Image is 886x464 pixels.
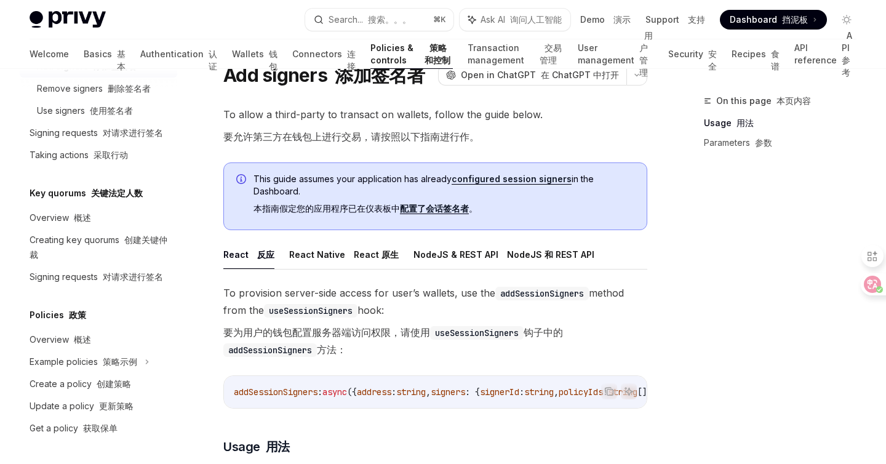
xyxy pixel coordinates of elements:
h5: Key quorums [30,186,143,201]
h1: Add signers [223,64,425,86]
span: policyIds [559,386,603,398]
span: On this page [716,94,811,108]
font: 挡泥板 [782,14,808,25]
span: signerId [480,386,519,398]
span: string [524,386,554,398]
font: 搜索。。。 [368,14,411,25]
span: address [357,386,391,398]
a: Taking actions 采取行动 [20,144,177,166]
div: Overview [30,332,91,347]
a: Use signers 使用签名者 [20,100,177,122]
font: NodeJS 和 REST API [507,249,594,260]
div: Get a policy [30,421,118,436]
div: Use signers [37,103,133,118]
span: Usage [223,438,290,455]
font: 基本 [117,49,126,71]
a: Authentication 认证 [140,39,217,69]
font: 添加签名者 [335,64,425,86]
font: 本页内容 [776,95,811,106]
span: Open in ChatGPT [461,69,619,81]
font: 更新策略 [99,401,134,411]
font: 对请求进行签名 [103,271,163,282]
font: 反应 [257,249,274,260]
font: 用法 [266,439,290,454]
button: Open in ChatGPT 在 ChatGPT 中打开 [438,65,626,86]
font: 演示 [613,14,631,25]
a: Security 安全 [668,39,717,69]
a: Basics 基本 [84,39,126,69]
button: React 反应 [223,240,274,269]
font: 对请求进行签名 [103,127,163,138]
span: signers [431,386,465,398]
span: : [519,386,524,398]
div: Search... [329,12,411,27]
span: string [396,386,426,398]
a: Demo 演示 [580,14,631,26]
a: 配置了会话签名者 [400,203,469,214]
span: : { [465,386,480,398]
a: Signing requests 对请求进行签名 [20,122,177,144]
span: This guide assumes your application has already in the Dashboard. [253,173,634,220]
font: 用法 [736,118,754,128]
span: , [426,386,431,398]
font: API 参考 [842,30,852,78]
font: 参数 [755,137,772,148]
a: API reference API 参考 [794,39,856,69]
button: Copy the contents from the code block [601,383,617,399]
font: 询问人工智能 [510,14,562,25]
font: 食谱 [771,49,780,71]
h5: Policies [30,308,86,322]
a: Transaction management 交易管理 [468,39,563,69]
font: 政策 [69,310,86,320]
a: Connectors 连接 [292,39,356,69]
span: async [322,386,347,398]
code: addSessionSigners [223,343,317,357]
svg: Info [236,174,249,186]
font: 策略示例 [103,356,137,367]
div: Signing requests [30,270,163,284]
div: Remove signers [37,81,151,96]
span: ({ [347,386,357,398]
a: Parameters 参数 [704,133,866,153]
font: 要允许第三方在钱包上进行交易，请按照以下指南进行作。 [223,130,479,143]
font: 支持 [688,14,705,25]
a: Create a policy 创建策略 [20,373,177,395]
font: 概述 [74,334,91,345]
a: Remove signers 删除签名者 [20,78,177,100]
a: Support 支持 [645,14,705,26]
font: 安全 [708,49,717,71]
font: 本指南假定您的应用程序已在仪表板中 。 [253,203,477,214]
a: Wallets 钱包 [232,39,277,69]
div: Creating key quorums [30,233,170,262]
button: React Native React 原生 [289,240,399,269]
button: NodeJS & REST API NodeJS 和 REST API [413,240,594,269]
span: To provision server-side access for user’s wallets, use the method from the hook: [223,284,647,363]
span: : [317,386,322,398]
font: 使用签名者 [90,105,133,116]
font: 策略和控制 [425,42,450,65]
div: Update a policy [30,399,134,414]
font: React 原生 [354,249,399,260]
code: addSessionSigners [495,287,589,300]
span: ⌘ K [433,15,446,25]
code: useSessionSigners [264,304,357,318]
font: 关键法定人数 [91,188,143,198]
a: Update a policy 更新策略 [20,395,177,417]
font: 采取行动 [94,150,128,160]
div: Create a policy [30,377,131,391]
a: Overview 概述 [20,329,177,351]
a: Policies & controls 策略和控制 [370,39,453,69]
span: []}[]}) [637,386,672,398]
font: 在 ChatGPT 中打开 [541,70,619,80]
img: light logo [30,11,106,28]
div: Signing requests [30,126,163,140]
a: Creating key quorums 创建关键仲裁 [20,229,177,266]
button: Toggle dark mode [837,10,856,30]
div: Taking actions [30,148,128,162]
a: Get a policy 获取保单 [20,417,177,439]
font: 交易管理 [540,42,562,65]
button: Ask AI [621,383,637,399]
font: 创建策略 [97,378,131,389]
a: User management 用户管理 [578,39,653,69]
a: configured session signers [452,174,572,185]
